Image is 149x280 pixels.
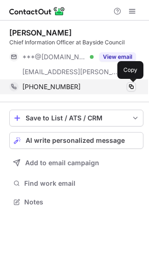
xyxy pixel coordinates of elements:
[9,110,143,126] button: save-profile-one-click
[9,28,72,37] div: [PERSON_NAME]
[26,137,125,144] span: AI write personalized message
[22,68,119,76] span: [EMAIL_ADDRESS][PERSON_NAME][DOMAIN_NAME]
[9,38,143,47] div: Chief Information Officer at Bayside Council
[22,53,87,61] span: ***@[DOMAIN_NAME]
[24,179,140,188] span: Find work email
[24,198,140,206] span: Notes
[9,177,143,190] button: Find work email
[26,114,127,122] div: Save to List / ATS / CRM
[9,6,65,17] img: ContactOut v5.3.10
[25,159,99,167] span: Add to email campaign
[9,196,143,209] button: Notes
[99,52,136,62] button: Reveal Button
[9,154,143,171] button: Add to email campaign
[22,83,81,91] span: [PHONE_NUMBER]
[9,132,143,149] button: AI write personalized message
